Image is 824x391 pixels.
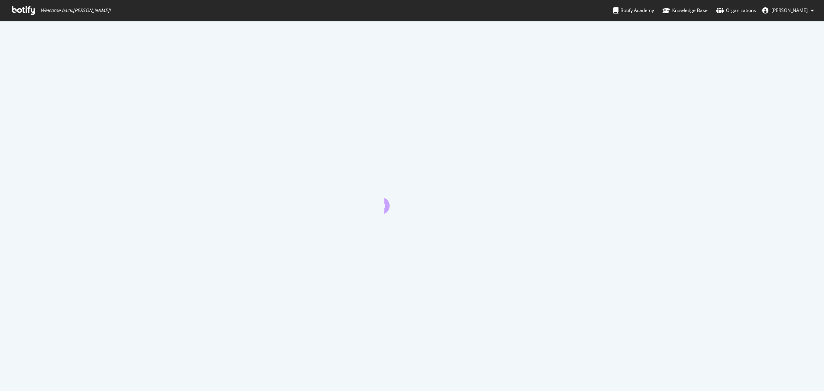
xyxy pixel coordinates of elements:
[663,7,708,14] div: Knowledge Base
[756,4,820,17] button: [PERSON_NAME]
[384,186,440,214] div: animation
[613,7,654,14] div: Botify Academy
[41,7,110,14] span: Welcome back, [PERSON_NAME] !
[716,7,756,14] div: Organizations
[771,7,808,14] span: Michalla Mannino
